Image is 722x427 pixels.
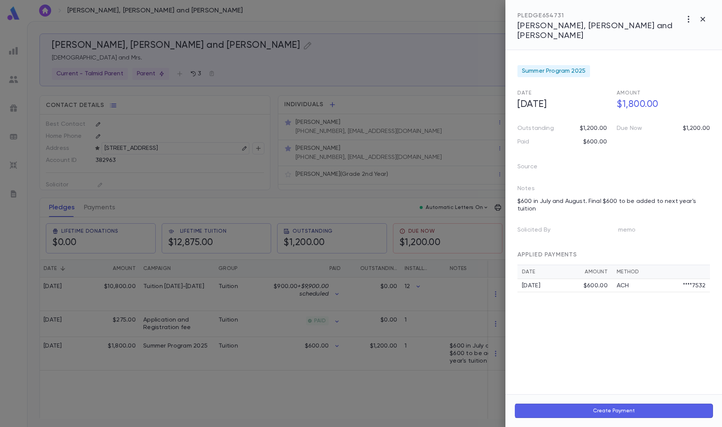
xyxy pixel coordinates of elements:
div: Amount [585,269,608,275]
div: Date [522,269,585,275]
div: Summer Program 2025 [517,65,590,77]
th: Method [612,265,710,279]
h5: [DATE] [513,97,611,113]
p: Source [517,161,549,176]
span: Amount [617,90,641,96]
button: Create Payment [514,404,713,418]
h5: $1,800.00 [612,97,710,113]
p: memo [618,224,648,239]
p: Solicited By [517,224,563,239]
p: $1,200.00 [580,125,607,132]
span: [PERSON_NAME], [PERSON_NAME] and [PERSON_NAME] [517,22,672,40]
p: Outstanding [517,125,554,132]
p: ACH [617,282,629,290]
span: Date [517,90,531,96]
p: $600.00 [583,138,607,146]
p: Due Now [617,125,642,132]
p: $1,200.00 [683,125,710,132]
div: $600.00 [584,282,608,290]
div: [DATE] [522,282,584,290]
p: Paid [517,138,529,146]
p: Notes [517,185,535,195]
div: $600 in July and August. Final $600 to be added to next year's tuition [513,195,710,215]
span: Summer Program 2025 [522,67,585,75]
span: APPLIED PAYMENTS [517,252,577,258]
div: PLEDGE 654731 [517,12,681,20]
